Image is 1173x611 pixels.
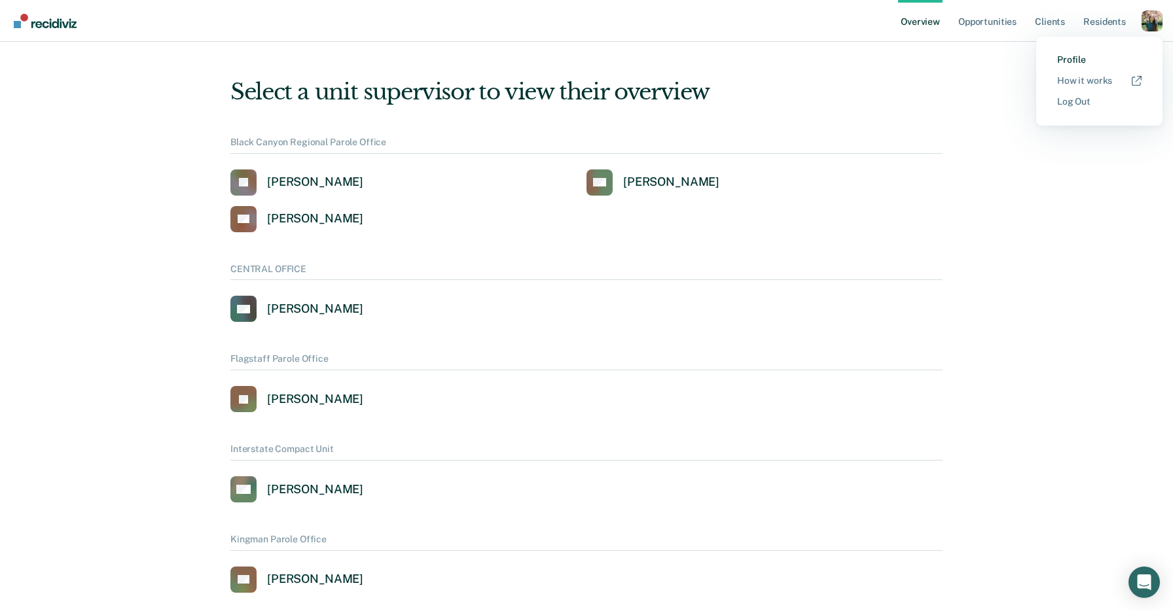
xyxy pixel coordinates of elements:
[230,206,363,232] a: [PERSON_NAME]
[14,14,77,28] img: Recidiviz
[230,476,363,502] a: [PERSON_NAME]
[230,169,363,196] a: [PERSON_NAME]
[230,79,943,105] div: Select a unit supervisor to view their overview
[1057,75,1142,86] a: How it works
[230,567,363,593] a: [PERSON_NAME]
[1142,10,1163,31] button: Profile dropdown button
[230,444,943,461] div: Interstate Compact Unit
[267,211,363,226] div: [PERSON_NAME]
[1057,96,1142,107] a: Log Out
[230,264,943,281] div: CENTRAL OFFICE
[230,353,943,370] div: Flagstaff Parole Office
[1128,567,1160,598] div: Open Intercom Messenger
[267,392,363,407] div: [PERSON_NAME]
[1057,54,1142,65] a: Profile
[230,386,363,412] a: [PERSON_NAME]
[1036,37,1163,126] div: Profile menu
[230,534,943,551] div: Kingman Parole Office
[623,175,719,190] div: [PERSON_NAME]
[267,175,363,190] div: [PERSON_NAME]
[230,296,363,322] a: [PERSON_NAME]
[267,302,363,317] div: [PERSON_NAME]
[267,482,363,497] div: [PERSON_NAME]
[586,169,719,196] a: [PERSON_NAME]
[230,137,943,154] div: Black Canyon Regional Parole Office
[267,572,363,587] div: [PERSON_NAME]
